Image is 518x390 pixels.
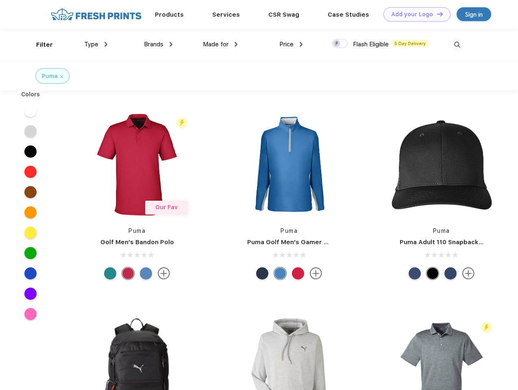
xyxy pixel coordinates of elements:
img: func=resize&h=266 [83,110,191,219]
span: Price [279,41,294,48]
span: Our Fav [155,204,178,210]
img: fo%20logo%202.webp [48,7,144,22]
a: CSR Swag [268,11,299,18]
div: Ski Patrol [122,267,134,279]
img: desktop_search.svg [451,38,464,52]
a: Puma [433,227,450,234]
div: Navy Blazer [256,267,268,279]
a: Products [155,11,184,18]
img: more.svg [310,267,322,279]
a: Puma Golf Men's Gamer Golf Quarter-Zip [247,238,376,246]
div: Peacoat with Qut Shd [444,267,457,279]
img: dropdown.png [170,42,172,47]
img: func=resize&h=266 [387,110,496,219]
div: Bright Cobalt [274,267,286,279]
a: Services [212,11,240,18]
div: Puma [42,72,58,80]
img: DT [437,12,443,16]
a: Puma [128,227,146,234]
a: Golf Men's Bandon Polo [100,238,174,246]
div: Peacoat Qut Shd [409,267,421,279]
img: flash_active_toggle.svg [481,322,492,333]
img: func=resize&h=266 [235,110,343,219]
div: Sign in [465,10,483,19]
div: Green Lagoon [104,267,116,279]
img: filter_cancel.svg [60,75,63,78]
a: Sign in [457,7,491,21]
img: more.svg [462,267,474,279]
span: Type [84,41,98,48]
div: Pma Blk Pma Blk [427,267,439,279]
span: Made for [203,41,229,48]
span: Flash Eligible [353,41,389,48]
div: Filter [36,40,53,50]
div: Ski Patrol [292,267,304,279]
img: flash_active_toggle.svg [176,117,187,128]
span: 5 Day Delivery [392,40,428,47]
img: more.svg [158,267,170,279]
div: Lake Blue [140,267,152,279]
img: dropdown.png [300,42,303,47]
img: dropdown.png [104,42,107,47]
img: dropdown.png [235,42,237,47]
div: Colors [15,90,46,99]
span: Brands [144,41,163,48]
div: Add your Logo [391,11,433,18]
a: Puma [281,227,298,234]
